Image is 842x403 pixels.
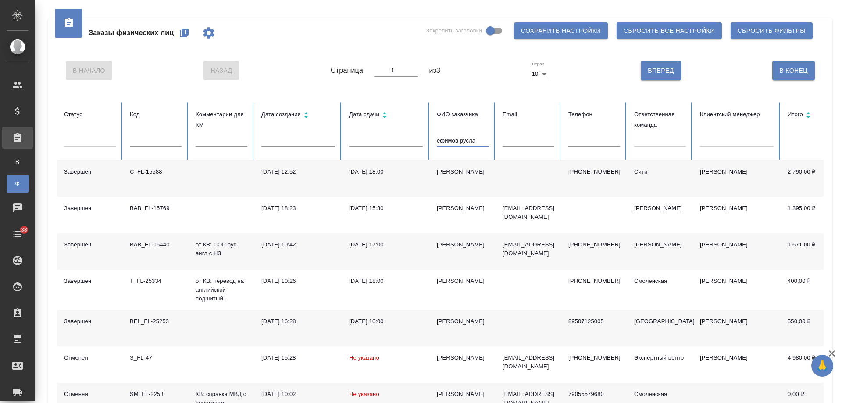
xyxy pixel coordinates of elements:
[89,28,174,38] span: Заказы физических лиц
[634,277,686,285] div: Смоленская
[693,160,781,197] td: [PERSON_NAME]
[349,317,423,326] div: [DATE] 10:00
[349,204,423,213] div: [DATE] 15:30
[648,65,674,76] span: Вперед
[64,240,116,249] div: Завершен
[617,22,722,39] button: Сбросить все настройки
[514,22,608,39] button: Сохранить настройки
[130,204,182,213] div: BAB_FL-15769
[261,353,335,362] div: [DATE] 15:28
[437,204,489,213] div: [PERSON_NAME]
[641,61,681,80] button: Вперед
[532,62,544,66] label: Строк
[261,390,335,399] div: [DATE] 10:02
[624,25,715,36] span: Сбросить все настройки
[261,168,335,176] div: [DATE] 12:52
[16,225,32,234] span: 38
[130,240,182,249] div: BAB_FL-15440
[700,109,774,120] div: Клиентский менеджер
[437,277,489,285] div: [PERSON_NAME]
[779,65,808,76] span: В Конец
[64,168,116,176] div: Завершен
[811,355,833,377] button: 🙏
[568,277,620,285] p: [PHONE_NUMBER]
[349,277,423,285] div: [DATE] 18:00
[349,109,423,122] div: Сортировка
[503,109,554,120] div: Email
[634,390,686,399] div: Смоленская
[174,22,195,43] button: Создать
[64,109,116,120] div: Статус
[349,391,379,397] span: Не указано
[568,109,620,120] div: Телефон
[568,168,620,176] p: [PHONE_NUMBER]
[788,109,839,122] div: Сортировка
[130,353,182,362] div: S_FL-47
[349,168,423,176] div: [DATE] 18:00
[437,109,489,120] div: ФИО заказчика
[693,346,781,383] td: [PERSON_NAME]
[64,390,116,399] div: Отменен
[634,168,686,176] div: Сити
[2,223,33,245] a: 38
[261,317,335,326] div: [DATE] 16:28
[196,109,247,130] div: Комментарии для КМ
[568,240,620,249] p: [PHONE_NUMBER]
[693,310,781,346] td: [PERSON_NAME]
[521,25,601,36] span: Сохранить настройки
[7,175,29,193] a: Ф
[64,277,116,285] div: Завершен
[130,277,182,285] div: T_FL-25334
[426,26,482,35] span: Закрепить заголовки
[503,204,554,221] p: [EMAIL_ADDRESS][DOMAIN_NAME]
[503,240,554,258] p: [EMAIL_ADDRESS][DOMAIN_NAME]
[693,270,781,310] td: [PERSON_NAME]
[437,353,489,362] div: [PERSON_NAME]
[568,317,620,326] p: 89507125005
[64,353,116,362] div: Отменен
[437,317,489,326] div: [PERSON_NAME]
[349,240,423,249] div: [DATE] 17:00
[634,204,686,213] div: [PERSON_NAME]
[429,65,440,76] span: из 3
[634,317,686,326] div: [GEOGRAPHIC_DATA]
[64,204,116,213] div: Завершен
[349,354,379,361] span: Не указано
[7,153,29,171] a: В
[11,179,24,188] span: Ф
[503,353,554,371] p: [EMAIL_ADDRESS][DOMAIN_NAME]
[130,109,182,120] div: Код
[634,353,686,362] div: Экспертный центр
[261,240,335,249] div: [DATE] 10:42
[261,204,335,213] div: [DATE] 18:23
[64,317,116,326] div: Завершен
[693,233,781,270] td: [PERSON_NAME]
[738,25,806,36] span: Сбросить фильтры
[196,240,247,258] p: от КВ: СОР рус-англ с НЗ
[815,357,830,375] span: 🙏
[261,109,335,122] div: Сортировка
[731,22,813,39] button: Сбросить фильтры
[568,390,620,399] p: 79055579680
[634,109,686,130] div: Ответственная команда
[693,197,781,233] td: [PERSON_NAME]
[772,61,815,80] button: В Конец
[532,68,549,80] div: 10
[437,168,489,176] div: [PERSON_NAME]
[261,277,335,285] div: [DATE] 10:26
[634,240,686,249] div: [PERSON_NAME]
[331,65,363,76] span: Страница
[130,390,182,399] div: SM_FL-2258
[130,317,182,326] div: BEL_FL-25253
[196,277,247,303] p: от КВ: перевод на английский подшитый...
[437,240,489,249] div: [PERSON_NAME]
[437,390,489,399] div: [PERSON_NAME]
[130,168,182,176] div: C_FL-15588
[568,353,620,362] p: [PHONE_NUMBER]
[11,157,24,166] span: В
